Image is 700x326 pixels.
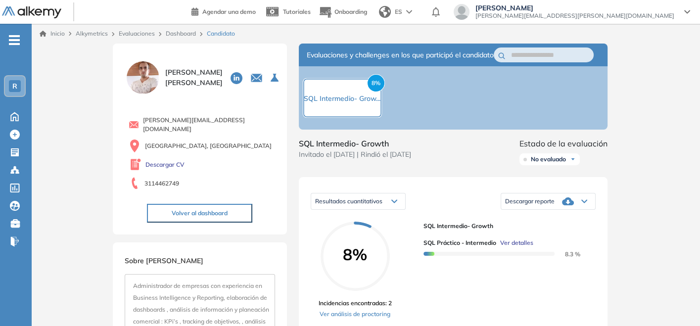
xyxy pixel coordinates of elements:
[522,212,700,326] div: Widget de chat
[145,141,272,150] span: [GEOGRAPHIC_DATA], [GEOGRAPHIC_DATA]
[147,204,252,223] button: Volver al dashboard
[315,197,382,205] span: Resultados cuantitativos
[299,149,411,160] span: Invitado el [DATE] | Rindió el [DATE]
[144,179,179,188] span: 3114462749
[522,212,700,326] iframe: Chat Widget
[406,10,412,14] img: arrow
[319,1,367,23] button: Onboarding
[531,155,566,163] span: No evaluado
[125,256,203,265] span: Sobre [PERSON_NAME]
[9,39,20,41] i: -
[207,29,235,38] span: Candidato
[500,238,533,247] span: Ver detalles
[165,67,223,88] span: [PERSON_NAME] [PERSON_NAME]
[570,156,576,162] img: Ícono de flecha
[475,12,674,20] span: [PERSON_NAME][EMAIL_ADDRESS][PERSON_NAME][DOMAIN_NAME]
[379,6,391,18] img: world
[202,8,256,15] span: Agendar una demo
[505,197,555,205] span: Descargar reporte
[299,138,411,149] span: SQL Intermedio- Growth
[319,299,392,308] span: Incidencias encontradas: 2
[145,160,185,169] a: Descargar CV
[367,74,385,92] span: 8%
[119,30,155,37] a: Evaluaciones
[423,222,588,231] span: SQL Intermedio- Growth
[334,8,367,15] span: Onboarding
[166,30,196,37] a: Dashboard
[423,238,496,247] span: SQL Práctico - Intermedio
[143,116,275,134] span: [PERSON_NAME][EMAIL_ADDRESS][DOMAIN_NAME]
[519,138,607,149] span: Estado de la evaluación
[283,8,311,15] span: Tutoriales
[307,50,494,60] span: Evaluaciones y challenges en los que participó el candidato
[395,7,402,16] span: ES
[321,246,390,262] span: 8%
[12,82,17,90] span: R
[40,29,65,38] a: Inicio
[475,4,674,12] span: [PERSON_NAME]
[319,310,392,319] a: Ver análisis de proctoring
[191,5,256,17] a: Agendar una demo
[496,238,533,247] button: Ver detalles
[76,30,108,37] span: Alkymetrics
[304,94,380,103] span: SQL Intermedio- Grow...
[2,6,61,19] img: Logo
[125,59,161,96] img: PROFILE_MENU_LOGO_USER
